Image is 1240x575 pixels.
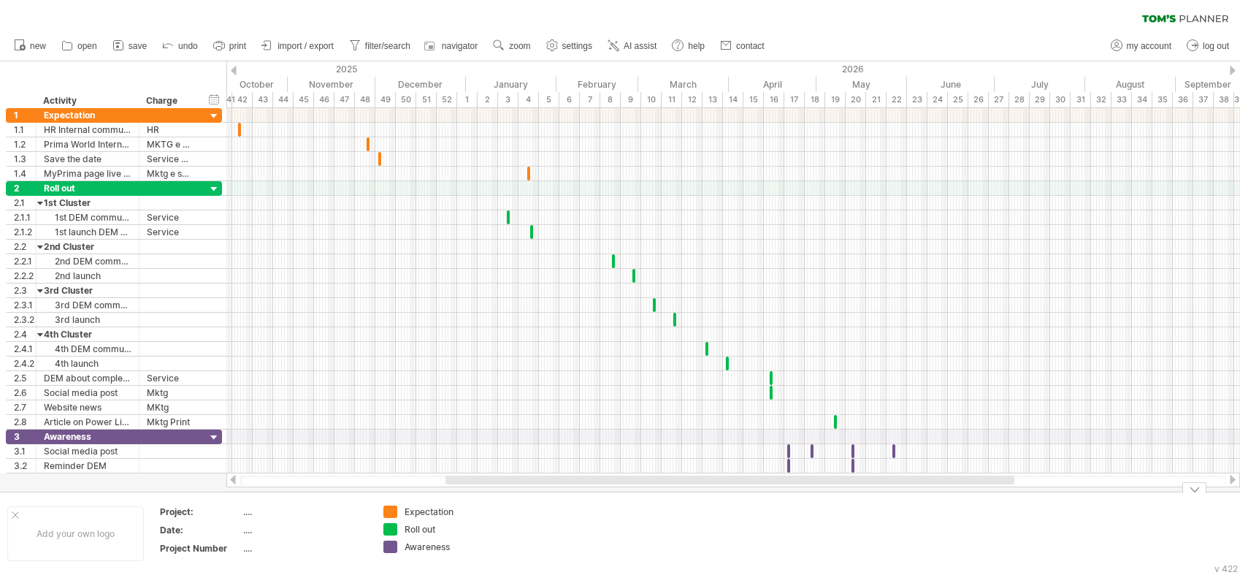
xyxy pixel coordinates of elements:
[44,459,131,473] div: Reminder DEM
[147,415,191,429] div: Mktg Print
[147,152,191,166] div: Service e MKTG
[638,77,729,92] div: March 2026
[887,92,907,107] div: 22
[14,269,36,283] div: 2.2.2
[44,210,131,224] div: 1st DEM communication via PST
[14,167,36,180] div: 1.4
[243,506,366,518] div: ....
[44,269,131,283] div: 2nd launch
[1132,92,1152,107] div: 34
[1111,92,1132,107] div: 33
[1071,92,1091,107] div: 31
[466,77,556,92] div: January 2026
[716,37,769,56] a: contact
[662,92,682,107] div: 11
[825,92,846,107] div: 19
[44,400,131,414] div: Website news
[989,92,1009,107] div: 27
[243,524,366,536] div: ....
[1193,92,1214,107] div: 37
[44,240,131,254] div: 2nd Cluster
[498,92,518,107] div: 3
[736,41,765,51] span: contact
[422,37,482,56] a: navigator
[14,181,36,195] div: 2
[1182,482,1206,493] div: hide legend
[14,298,36,312] div: 2.3.1
[489,37,535,56] a: zoom
[30,41,46,51] span: new
[1152,92,1173,107] div: 35
[14,459,36,473] div: 3.2
[1203,41,1229,51] span: log out
[44,225,131,239] div: 1st launch DEM via PST
[258,37,338,56] a: import / export
[129,41,147,51] span: save
[743,92,764,107] div: 15
[147,386,191,400] div: Mktg
[147,225,191,239] div: Service
[1050,92,1071,107] div: 30
[375,77,466,92] div: December 2025
[77,41,97,51] span: open
[44,357,131,370] div: 4th launch
[147,123,191,137] div: HR
[14,240,36,254] div: 2.2
[14,342,36,356] div: 2.4.1
[14,371,36,385] div: 2.5
[621,92,641,107] div: 9
[1214,563,1238,574] div: v 422
[1173,92,1193,107] div: 36
[146,94,191,108] div: Charge
[668,37,709,56] a: help
[14,196,36,210] div: 2.1
[1009,92,1030,107] div: 28
[543,37,597,56] a: settings
[200,77,288,92] div: October 2025
[14,210,36,224] div: 2.1.1
[1127,41,1171,51] span: my account
[44,327,131,341] div: 4th Cluster
[437,92,457,107] div: 52
[253,92,273,107] div: 43
[345,37,415,56] a: filter/search
[278,41,334,51] span: import / export
[764,92,784,107] div: 16
[14,137,36,151] div: 1.2
[109,37,151,56] a: save
[14,254,36,268] div: 2.2.1
[14,225,36,239] div: 2.1.2
[805,92,825,107] div: 18
[14,415,36,429] div: 2.8
[44,444,131,458] div: Social media post
[314,92,334,107] div: 46
[405,523,484,536] div: Roll out
[288,77,375,92] div: November 2025
[624,41,657,51] span: AI assist
[44,386,131,400] div: Social media post
[539,92,559,107] div: 5
[14,400,36,414] div: 2.7
[44,415,131,429] div: Article on Power Line
[210,37,250,56] a: print
[44,313,131,327] div: 3rd launch
[355,92,375,107] div: 48
[457,92,478,107] div: 1
[948,92,968,107] div: 25
[44,254,131,268] div: 2nd DEM communication
[14,430,36,443] div: 3
[160,524,240,536] div: Date:
[232,92,253,107] div: 42
[1091,92,1111,107] div: 32
[147,210,191,224] div: Service
[509,41,530,51] span: zoom
[44,137,131,151] div: Prima World Internal communication
[1030,92,1050,107] div: 29
[995,77,1085,92] div: July 2026
[907,77,995,92] div: June 2026
[1107,37,1176,56] a: my account
[14,327,36,341] div: 2.4
[10,37,50,56] a: new
[147,137,191,151] div: MKTG e HR
[44,430,131,443] div: Awareness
